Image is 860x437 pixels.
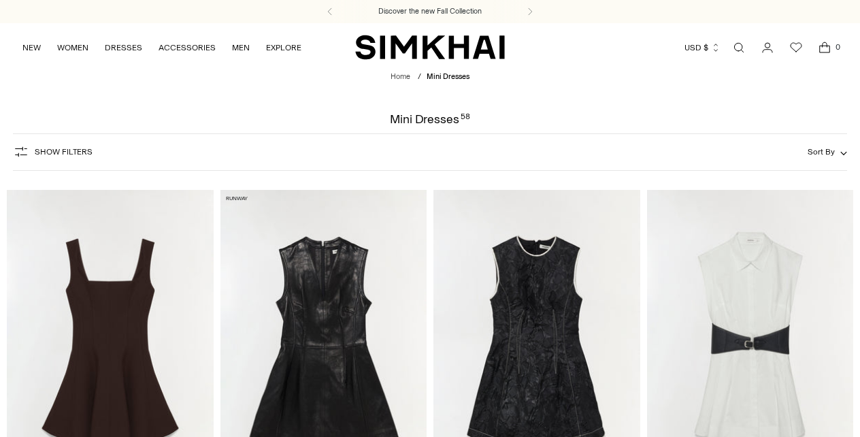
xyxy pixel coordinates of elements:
[35,147,93,157] span: Show Filters
[782,34,810,61] a: Wishlist
[57,33,88,63] a: WOMEN
[461,113,470,125] div: 58
[13,141,93,163] button: Show Filters
[266,33,301,63] a: EXPLORE
[232,33,250,63] a: MEN
[427,72,469,81] span: Mini Dresses
[684,33,721,63] button: USD $
[159,33,216,63] a: ACCESSORIES
[808,144,847,159] button: Sort By
[355,34,505,61] a: SIMKHAI
[808,147,835,157] span: Sort By
[811,34,838,61] a: Open cart modal
[105,33,142,63] a: DRESSES
[418,71,421,83] div: /
[725,34,752,61] a: Open search modal
[391,71,469,83] nav: breadcrumbs
[390,113,469,125] h1: Mini Dresses
[754,34,781,61] a: Go to the account page
[378,6,482,17] a: Discover the new Fall Collection
[391,72,410,81] a: Home
[22,33,41,63] a: NEW
[831,41,844,53] span: 0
